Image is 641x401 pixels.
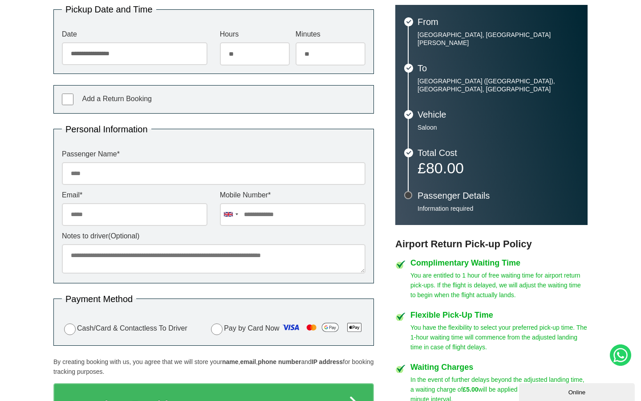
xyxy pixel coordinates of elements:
h3: From [418,17,579,26]
strong: phone number [258,358,301,365]
p: By creating booking with us, you agree that we will store your , , and for booking tracking purpo... [53,357,374,376]
legend: Personal Information [62,125,151,134]
label: Minutes [296,31,365,38]
input: Add a Return Booking [62,94,73,105]
label: Hours [220,31,290,38]
p: Saloon [418,123,579,131]
label: Notes to driver [62,233,365,240]
legend: Payment Method [62,295,136,303]
input: Pay by Card Now [211,323,223,335]
h4: Waiting Charges [410,363,588,371]
h3: Passenger Details [418,191,579,200]
p: You are entitled to 1 hour of free waiting time for airport return pick-ups. If the flight is del... [410,270,588,300]
label: Passenger Name [62,151,365,158]
label: Cash/Card & Contactless To Driver [62,322,187,335]
strong: IP address [312,358,343,365]
h3: Vehicle [418,110,579,119]
h3: To [418,64,579,73]
iframe: chat widget [519,381,637,401]
input: Cash/Card & Contactless To Driver [64,323,76,335]
legend: Pickup Date and Time [62,5,156,14]
p: [GEOGRAPHIC_DATA], [GEOGRAPHIC_DATA][PERSON_NAME] [418,31,579,47]
strong: name [222,358,239,365]
div: United Kingdom: +44 [220,204,241,225]
h3: Total Cost [418,148,579,157]
label: Date [62,31,207,38]
label: Email [62,192,207,199]
label: Mobile Number [220,192,365,199]
strong: £5.00 [463,386,479,393]
span: 80.00 [426,160,464,176]
p: Information required [418,205,579,213]
h3: Airport Return Pick-up Policy [395,238,588,250]
span: (Optional) [108,232,139,240]
label: Pay by Card Now [209,320,365,337]
p: £ [418,162,579,174]
p: You have the flexibility to select your preferred pick-up time. The 1-hour waiting time will comm... [410,323,588,352]
span: Add a Return Booking [82,95,152,102]
h4: Flexible Pick-Up Time [410,311,588,319]
h4: Complimentary Waiting Time [410,259,588,267]
p: [GEOGRAPHIC_DATA] ([GEOGRAPHIC_DATA]), [GEOGRAPHIC_DATA], [GEOGRAPHIC_DATA] [418,77,579,93]
strong: email [240,358,256,365]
